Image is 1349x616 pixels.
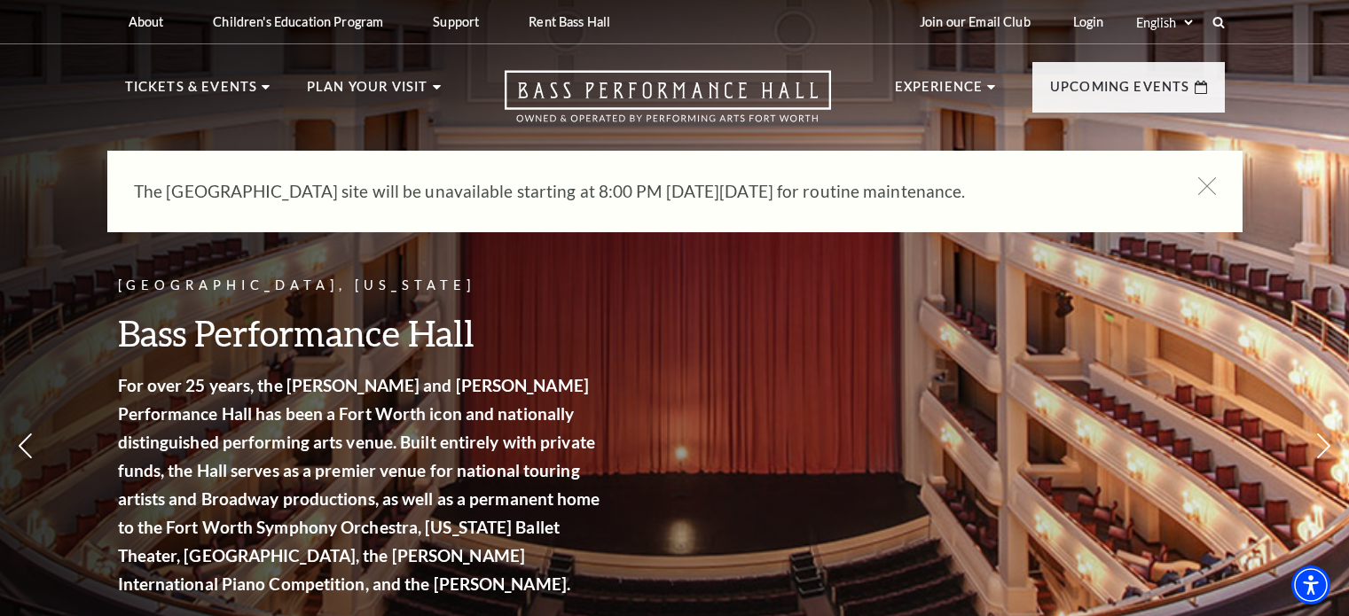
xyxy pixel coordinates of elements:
[118,375,600,594] strong: For over 25 years, the [PERSON_NAME] and [PERSON_NAME] Performance Hall has been a Fort Worth ico...
[125,76,258,108] p: Tickets & Events
[433,14,479,29] p: Support
[895,76,984,108] p: Experience
[118,310,606,355] h3: Bass Performance Hall
[129,14,164,29] p: About
[307,76,428,108] p: Plan Your Visit
[213,14,383,29] p: Children's Education Program
[1291,565,1330,604] div: Accessibility Menu
[1050,76,1190,108] p: Upcoming Events
[118,275,606,297] p: [GEOGRAPHIC_DATA], [US_STATE]
[529,14,610,29] p: Rent Bass Hall
[1133,14,1196,31] select: Select:
[134,177,1163,206] p: The [GEOGRAPHIC_DATA] site will be unavailable starting at 8:00 PM [DATE][DATE] for routine maint...
[441,70,895,140] a: Open this option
